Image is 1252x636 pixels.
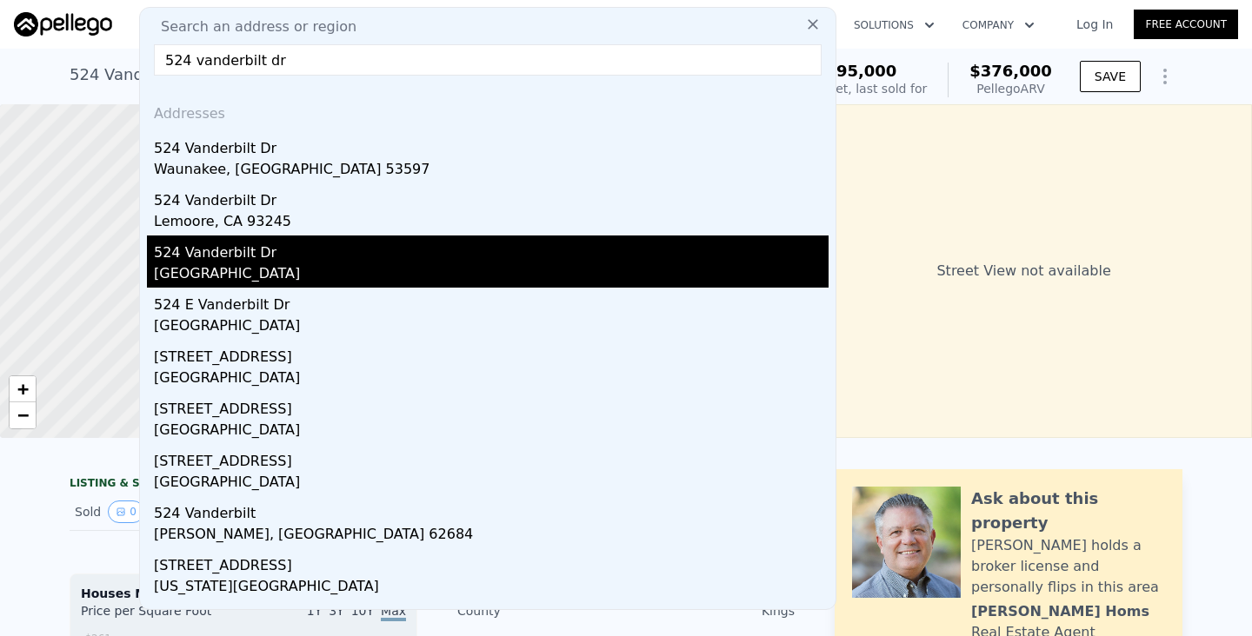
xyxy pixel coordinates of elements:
[154,444,829,472] div: [STREET_ADDRESS]
[971,601,1149,622] div: [PERSON_NAME] Homs
[971,535,1165,598] div: [PERSON_NAME] holds a broker license and personally flips in this area
[17,404,29,426] span: −
[784,80,927,97] div: Off Market, last sold for
[10,376,36,402] a: Zoom in
[969,62,1052,80] span: $376,000
[154,44,822,76] input: Enter an address, city, region, neighborhood or zip code
[81,602,243,630] div: Price per Square Foot
[329,604,343,618] span: 3Y
[154,340,829,368] div: [STREET_ADDRESS]
[307,604,322,618] span: 1Y
[154,496,829,524] div: 524 Vanderbilt
[75,500,230,523] div: Sold
[154,159,829,183] div: Waunakee, [GEOGRAPHIC_DATA] 53597
[154,288,829,315] div: 524 E Vanderbilt Dr
[154,472,829,496] div: [GEOGRAPHIC_DATA]
[108,500,144,523] button: View historical data
[1134,10,1238,39] a: Free Account
[154,263,829,288] div: [GEOGRAPHIC_DATA]
[81,585,406,602] div: Houses Median Sale
[796,104,1252,438] div: Street View not available
[147,17,356,37] span: Search an address or region
[626,602,795,619] div: Kings
[949,10,1049,41] button: Company
[815,62,897,80] span: $395,000
[351,604,374,618] span: 10Y
[154,131,829,159] div: 524 Vanderbilt Dr
[969,80,1052,97] div: Pellego ARV
[381,604,406,621] span: Max
[70,476,417,494] div: LISTING & SALE HISTORY
[154,420,829,444] div: [GEOGRAPHIC_DATA]
[154,183,829,211] div: 524 Vanderbilt Dr
[14,12,112,36] img: Pellego
[1080,61,1141,92] button: SAVE
[840,10,949,41] button: Solutions
[154,392,829,420] div: [STREET_ADDRESS]
[70,63,372,87] div: 524 Vanderbilt Dr , Lemoore , CA 93245
[1056,16,1134,33] a: Log In
[154,576,829,600] div: [US_STATE][GEOGRAPHIC_DATA]
[17,378,29,400] span: +
[154,600,829,628] div: 524 Vanderbilt St
[10,402,36,428] a: Zoom out
[1148,59,1182,94] button: Show Options
[154,524,829,548] div: [PERSON_NAME], [GEOGRAPHIC_DATA] 62684
[147,89,829,131] div: Addresses
[154,211,829,235] div: Lemoore, CA 93245
[154,548,829,576] div: [STREET_ADDRESS]
[154,368,829,392] div: [GEOGRAPHIC_DATA]
[154,315,829,340] div: [GEOGRAPHIC_DATA]
[154,235,829,263] div: 524 Vanderbilt Dr
[971,487,1165,535] div: Ask about this property
[457,602,626,619] div: County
